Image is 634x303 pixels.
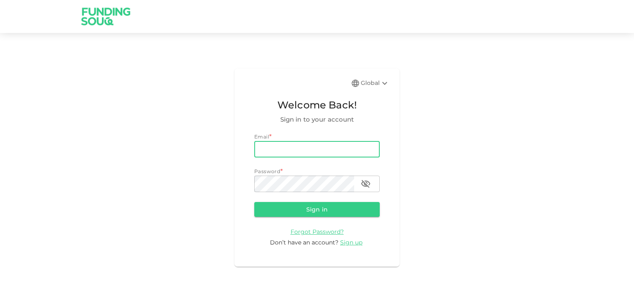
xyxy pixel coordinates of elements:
[270,239,338,246] span: Don’t have an account?
[254,134,269,140] span: Email
[361,78,390,88] div: Global
[254,176,354,192] input: password
[254,202,380,217] button: Sign in
[291,228,344,235] a: Forgot Password?
[340,239,362,246] span: Sign up
[254,97,380,113] span: Welcome Back!
[254,141,380,157] input: email
[254,168,280,174] span: Password
[254,115,380,124] span: Sign in to your account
